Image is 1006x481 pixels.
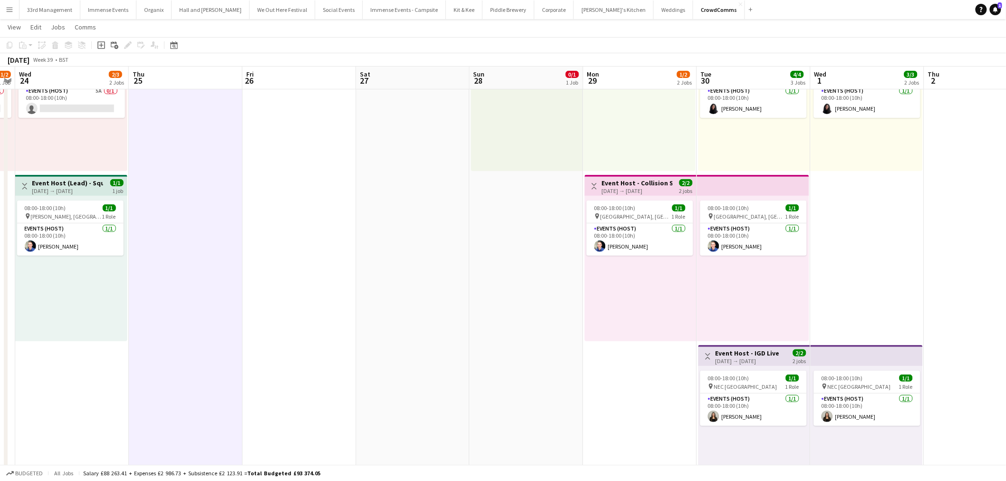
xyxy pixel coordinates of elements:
button: Immense Events - Campsite [363,0,446,19]
button: Corporate [534,0,574,19]
span: Comms [75,23,96,31]
div: BST [59,56,68,63]
span: All jobs [52,470,75,477]
span: Week 39 [31,56,55,63]
a: View [4,21,25,33]
a: Edit [27,21,45,33]
button: Weddings [654,0,693,19]
span: Edit [30,23,41,31]
button: Piddle Brewery [483,0,534,19]
span: Budgeted [15,470,43,477]
button: 33rd Management [19,0,80,19]
span: Total Budgeted £93 374.05 [247,470,320,477]
div: Salary £88 263.41 + Expenses £2 986.73 + Subsistence £2 123.91 = [83,470,320,477]
span: View [8,23,21,31]
button: Kit & Kee [446,0,483,19]
button: Organix [136,0,172,19]
button: We Out Here Festival [250,0,315,19]
a: 1 [990,4,1001,15]
button: Hall and [PERSON_NAME] [172,0,250,19]
span: 1 [998,2,1002,9]
button: Social Events [315,0,363,19]
a: Comms [71,21,100,33]
span: Jobs [51,23,65,31]
a: Jobs [47,21,69,33]
button: Budgeted [5,468,44,479]
button: Immense Events [80,0,136,19]
div: [DATE] [8,55,29,65]
button: [PERSON_NAME]'s Kitchen [574,0,654,19]
button: CrowdComms [693,0,745,19]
